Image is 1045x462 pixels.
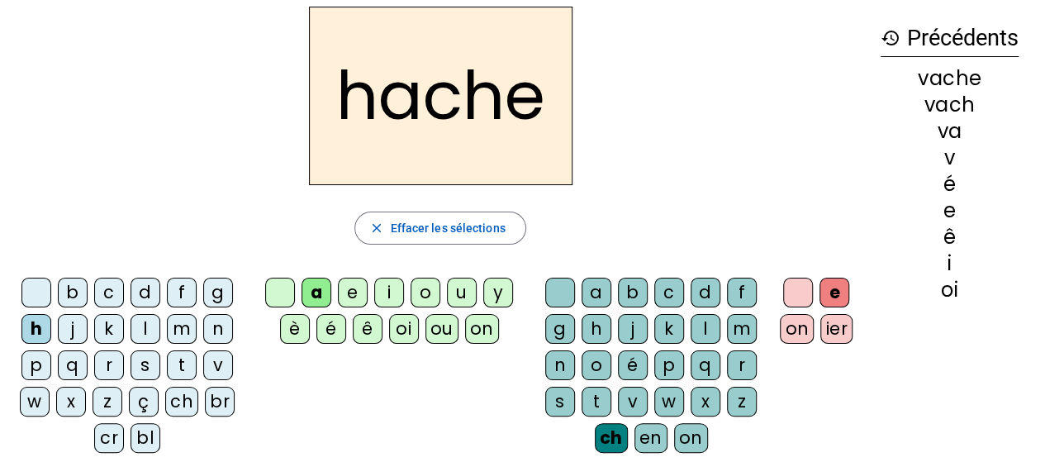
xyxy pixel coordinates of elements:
[58,314,88,344] div: j
[203,278,233,307] div: g
[338,278,368,307] div: e
[93,387,122,417] div: z
[582,278,611,307] div: a
[881,121,1019,141] div: va
[374,278,404,307] div: i
[545,387,575,417] div: s
[545,314,575,344] div: g
[447,278,477,307] div: u
[21,314,51,344] div: h
[881,174,1019,194] div: é
[354,212,525,245] button: Effacer les sélections
[58,350,88,380] div: q
[881,201,1019,221] div: e
[545,350,575,380] div: n
[674,423,708,453] div: on
[129,387,159,417] div: ç
[727,278,757,307] div: f
[203,350,233,380] div: v
[131,350,160,380] div: s
[316,314,346,344] div: é
[654,387,684,417] div: w
[820,314,853,344] div: ier
[819,278,849,307] div: e
[131,278,160,307] div: d
[205,387,235,417] div: br
[654,314,684,344] div: k
[727,350,757,380] div: r
[390,218,505,238] span: Effacer les sélections
[691,278,720,307] div: d
[165,387,198,417] div: ch
[654,350,684,380] div: p
[167,350,197,380] div: t
[483,278,513,307] div: y
[203,314,233,344] div: n
[425,314,458,344] div: ou
[881,148,1019,168] div: v
[411,278,440,307] div: o
[881,280,1019,300] div: oi
[582,350,611,380] div: o
[881,227,1019,247] div: ê
[21,350,51,380] div: p
[582,387,611,417] div: t
[58,278,88,307] div: b
[582,314,611,344] div: h
[595,423,628,453] div: ch
[465,314,499,344] div: on
[94,314,124,344] div: k
[131,423,160,453] div: bl
[20,387,50,417] div: w
[280,314,310,344] div: è
[368,221,383,236] mat-icon: close
[618,350,648,380] div: é
[94,423,124,453] div: cr
[691,387,720,417] div: x
[131,314,160,344] div: l
[881,28,900,48] mat-icon: history
[881,20,1019,57] h3: Précédents
[654,278,684,307] div: c
[618,314,648,344] div: j
[302,278,331,307] div: a
[780,314,814,344] div: on
[727,314,757,344] div: m
[353,314,382,344] div: ê
[167,278,197,307] div: f
[94,278,124,307] div: c
[309,7,572,185] h2: hache
[881,95,1019,115] div: vach
[618,387,648,417] div: v
[691,350,720,380] div: q
[634,423,667,453] div: en
[94,350,124,380] div: r
[881,69,1019,88] div: vache
[167,314,197,344] div: m
[691,314,720,344] div: l
[56,387,86,417] div: x
[881,254,1019,274] div: i
[727,387,757,417] div: z
[618,278,648,307] div: b
[389,314,419,344] div: oi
